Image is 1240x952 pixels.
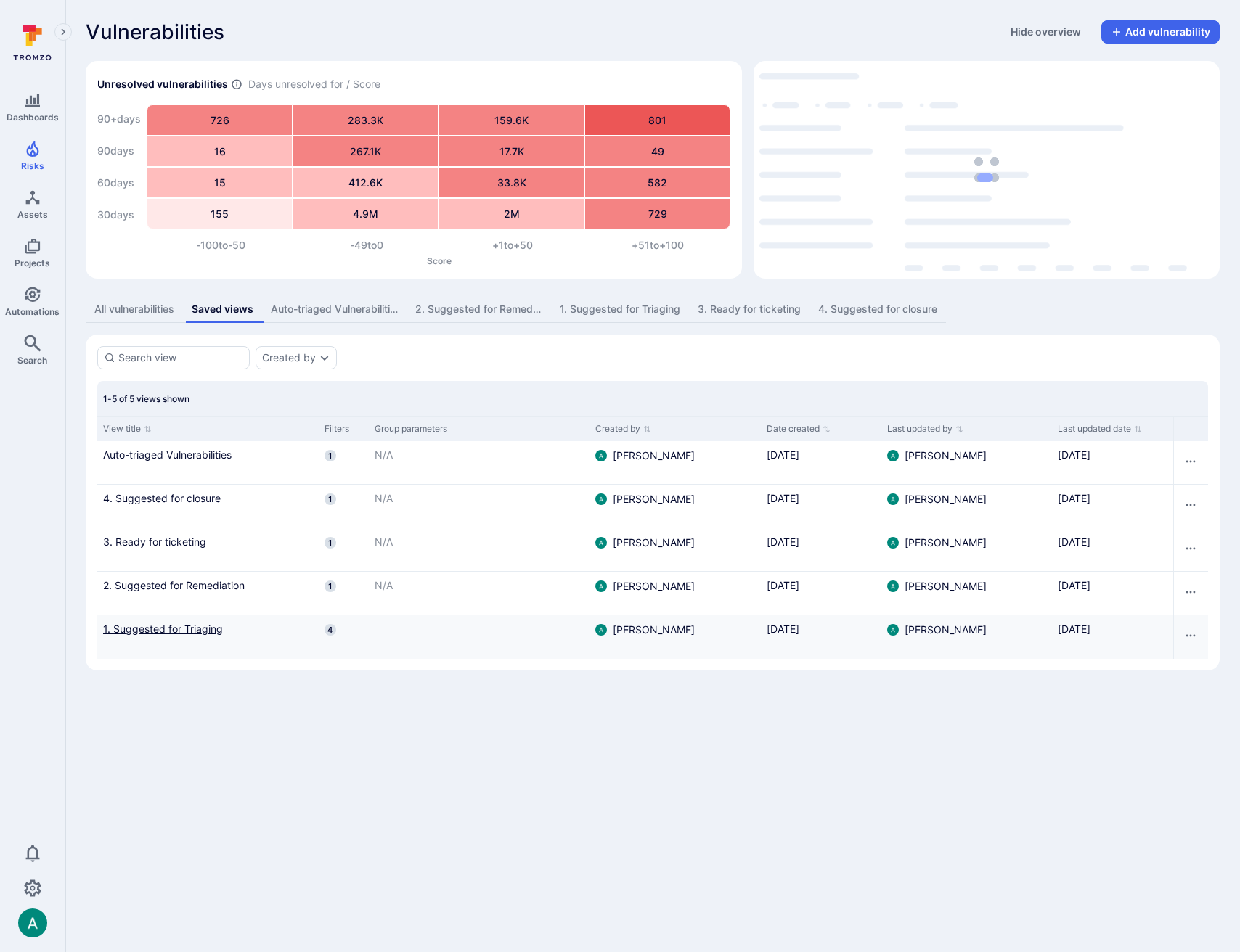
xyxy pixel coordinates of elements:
div: Arjan Dehar [887,450,899,461]
div: Arjan Dehar [595,537,607,549]
a: [PERSON_NAME] [887,535,987,550]
div: Cell for Group parameters [369,441,590,484]
img: Loading... [974,157,999,182]
div: loading spinner [759,67,1214,273]
div: Arjan Dehar [595,580,607,592]
img: ACg8ocLSa5mPYBaXNx3eFu_EmspyJX0laNWN7cXOFirfQ7srZveEpg=s96-c [887,450,899,461]
span: N/A [375,579,393,591]
div: 17.7K [439,136,584,166]
div: Cell for Last updated by [881,615,1052,659]
div: Arjan Dehar [887,624,899,636]
a: [PERSON_NAME] [595,579,695,594]
button: Row actions menu [1179,450,1202,473]
button: Row actions menu [1179,580,1202,604]
span: Projects [15,258,50,268]
span: 1 [325,580,336,592]
span: [DATE] [767,448,799,461]
a: [PERSON_NAME] [887,448,987,463]
div: All vulnerabilities [94,302,174,316]
span: N/A [375,448,393,461]
div: 4.9M [293,199,438,229]
div: Cell for Group parameters [369,485,590,528]
div: Auto-triaged Vulnerabilities [271,302,398,316]
span: [PERSON_NAME] [905,448,987,463]
div: Arjan Dehar [595,624,607,636]
div: Cell for Filters [319,528,369,571]
button: Row actions menu [1179,624,1202,647]
span: [PERSON_NAME] [905,579,987,594]
div: Cell for Group parameters [369,615,590,659]
button: Sort by Last updated by [887,423,963,435]
span: 1 [325,450,336,461]
div: Cell for Filters [319,572,369,615]
div: Arjan Dehar [595,450,607,461]
div: Cell for Created by [590,528,760,571]
div: Arjan Dehar [595,493,607,505]
button: Created by [262,352,316,364]
span: N/A [375,535,393,548]
div: 729 [585,199,730,229]
div: Cell for View title [97,441,319,484]
div: 801 [585,105,730,135]
span: [PERSON_NAME] [905,623,987,637]
div: -49 to 0 [294,238,440,253]
img: ACg8ocLSa5mPYBaXNx3eFu_EmspyJX0laNWN7cXOFirfQ7srZveEpg=s96-c [887,537,899,549]
div: Cell for Date created [761,615,881,659]
div: 582 [585,168,730,197]
div: Cell for Last updated date [1052,485,1172,528]
span: [DATE] [767,535,799,548]
div: Cell for Filters [319,615,369,659]
div: 155 [147,199,292,229]
div: 283.3K [293,105,438,135]
span: Vulnerabilities [86,20,224,44]
img: ACg8ocLSa5mPYBaXNx3eFu_EmspyJX0laNWN7cXOFirfQ7srZveEpg=s96-c [887,493,899,505]
span: [DATE] [1058,535,1090,548]
a: 1. Suggested for Triaging [103,621,313,636]
div: Filters [325,422,363,435]
span: [PERSON_NAME] [905,492,987,506]
div: Cell for Last updated date [1052,572,1172,615]
input: Search view [118,350,243,365]
span: [DATE] [767,492,799,504]
div: Cell for Last updated by [881,485,1052,528]
a: [PERSON_NAME] [595,492,695,506]
span: [PERSON_NAME] [613,623,695,637]
span: [DATE] [767,623,799,635]
img: ACg8ocLSa5mPYBaXNx3eFu_EmspyJX0laNWN7cXOFirfQ7srZveEpg=s96-c [887,624,899,636]
div: 90+ days [97,104,141,134]
div: Cell for Last updated date [1052,528,1172,571]
a: Auto-triaged Vulnerabilities [103,447,313,462]
button: Sort by Date created [767,423,831,435]
div: 3. Ready for ticketing [698,302,801,316]
div: Cell for View title [97,615,319,659]
div: Cell for Date created [761,441,881,484]
div: 30 days [97,200,141,229]
h2: Unresolved vulnerabilities [97,77,228,91]
a: [PERSON_NAME] [887,492,987,506]
img: ACg8ocLSa5mPYBaXNx3eFu_EmspyJX0laNWN7cXOFirfQ7srZveEpg=s96-c [595,493,607,505]
div: 33.8K [439,168,584,197]
span: [PERSON_NAME] [613,448,695,463]
div: Cell for Group parameters [369,572,590,615]
button: Expand dropdown [319,352,330,364]
div: Arjan Dehar [887,537,899,549]
span: N/A [375,492,393,504]
div: Cell for View title [97,528,319,571]
div: 1. Suggested for Triaging [560,302,680,316]
span: 1 [325,537,336,549]
div: 90 days [97,136,141,165]
span: [PERSON_NAME] [905,535,987,550]
div: Cell for Date created [761,485,881,528]
button: Hide overview [1002,20,1090,44]
div: Cell for Filters [319,441,369,484]
div: 49 [585,136,730,166]
span: [DATE] [1058,492,1090,504]
button: Expand navigation menu [54,23,72,41]
a: [PERSON_NAME] [595,535,695,550]
span: 1-5 of 5 views shown [103,393,189,404]
div: 4. Suggested for closure [818,302,937,316]
img: ACg8ocLSa5mPYBaXNx3eFu_EmspyJX0laNWN7cXOFirfQ7srZveEpg=s96-c [595,450,607,461]
span: [PERSON_NAME] [613,535,695,550]
div: Saved views [192,302,253,316]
